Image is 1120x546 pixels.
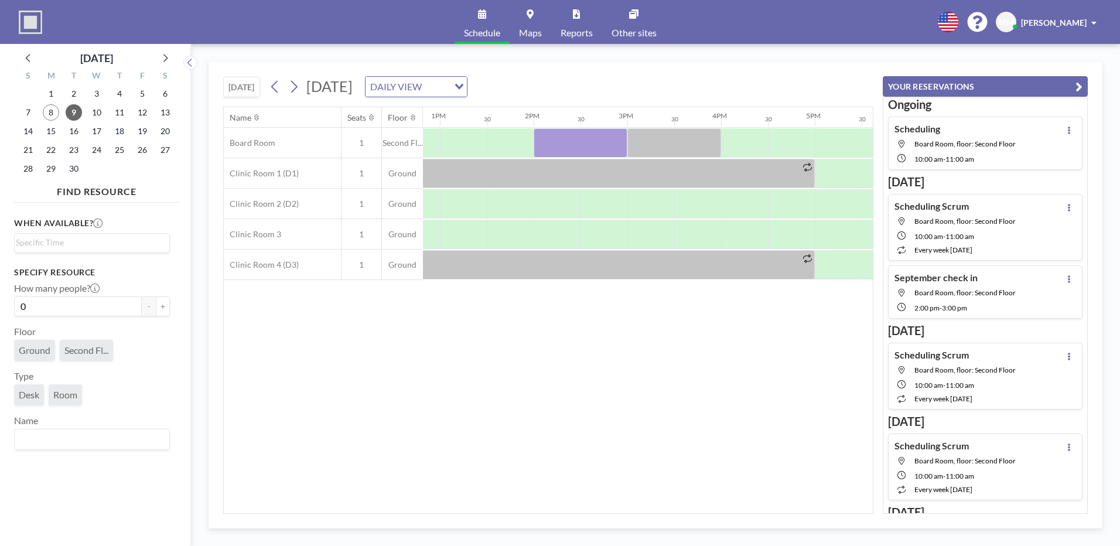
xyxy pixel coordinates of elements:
span: Clinic Room 2 (D2) [224,199,299,209]
span: Tuesday, September 23, 2025 [66,142,82,158]
span: Ground [19,344,50,356]
span: 1 [342,138,381,148]
span: Thursday, September 25, 2025 [111,142,128,158]
div: S [153,69,176,84]
div: 2PM [525,111,539,120]
span: Friday, September 26, 2025 [134,142,151,158]
span: Wednesday, September 24, 2025 [88,142,105,158]
div: Name [230,112,251,123]
span: Clinic Room 1 (D1) [224,168,299,179]
h4: Scheduling Scrum [894,440,969,452]
span: Board Room [224,138,275,148]
span: Wednesday, September 10, 2025 [88,104,105,121]
span: Wednesday, September 3, 2025 [88,86,105,102]
span: Monday, September 1, 2025 [43,86,59,102]
span: 11:00 AM [945,232,974,241]
span: Tuesday, September 16, 2025 [66,123,82,139]
h3: Ongoing [888,97,1083,112]
h4: Scheduling [894,123,940,135]
input: Search for option [425,79,448,94]
div: 5PM [806,111,821,120]
span: Ground [382,260,423,270]
span: Board Room, floor: Second Floor [914,288,1016,297]
span: every week [DATE] [914,245,972,254]
span: Board Room, floor: Second Floor [914,456,1016,465]
div: T [63,69,86,84]
span: 1 [342,229,381,240]
button: [DATE] [223,77,260,97]
div: 30 [765,115,772,123]
span: Board Room, floor: Second Floor [914,217,1016,226]
span: - [943,381,945,390]
label: Type [14,370,33,382]
span: Monday, September 29, 2025 [43,161,59,177]
span: Board Room, floor: Second Floor [914,139,1016,148]
span: Thursday, September 18, 2025 [111,123,128,139]
input: Search for option [16,432,163,447]
span: Sunday, September 7, 2025 [20,104,36,121]
span: every week [DATE] [914,394,972,403]
span: - [943,472,945,480]
h3: [DATE] [888,414,1083,429]
h3: [DATE] [888,323,1083,338]
span: Desk [19,389,39,401]
div: 1PM [431,111,446,120]
span: 11:00 AM [945,155,974,163]
div: 3PM [619,111,633,120]
span: 2:00 PM [914,303,940,312]
span: 11:00 AM [945,472,974,480]
span: Clinic Room 3 [224,229,281,240]
span: Tuesday, September 2, 2025 [66,86,82,102]
button: YOUR RESERVATIONS [883,76,1088,97]
div: S [17,69,40,84]
span: Schedule [464,28,500,37]
span: Tuesday, September 30, 2025 [66,161,82,177]
span: Tuesday, September 9, 2025 [66,104,82,121]
span: [DATE] [306,77,353,95]
span: Saturday, September 13, 2025 [157,104,173,121]
span: Room [53,389,77,401]
span: Maps [519,28,542,37]
span: Saturday, September 20, 2025 [157,123,173,139]
span: Saturday, September 6, 2025 [157,86,173,102]
div: [DATE] [80,50,113,66]
h4: FIND RESOURCE [14,181,179,197]
input: Search for option [16,236,163,249]
h3: [DATE] [888,505,1083,520]
span: 10:00 AM [914,381,943,390]
h3: Specify resource [14,267,170,278]
label: How many people? [14,282,100,294]
span: Second Fl... [382,138,423,148]
span: 1 [342,260,381,270]
div: Search for option [366,77,467,97]
div: Search for option [15,234,169,251]
span: MM [999,17,1014,28]
span: Friday, September 5, 2025 [134,86,151,102]
span: Ground [382,229,423,240]
span: 10:00 AM [914,232,943,241]
span: 3:00 PM [942,303,967,312]
div: T [108,69,131,84]
div: 30 [671,115,678,123]
span: 1 [342,199,381,209]
span: Wednesday, September 17, 2025 [88,123,105,139]
span: - [943,232,945,241]
div: 4PM [712,111,727,120]
span: Friday, September 19, 2025 [134,123,151,139]
span: Ground [382,168,423,179]
div: F [131,69,153,84]
span: 10:00 AM [914,155,943,163]
h4: September check in [894,272,978,284]
span: [PERSON_NAME] [1021,18,1087,28]
span: every week [DATE] [914,485,972,494]
div: 30 [859,115,866,123]
span: Friday, September 12, 2025 [134,104,151,121]
div: W [86,69,108,84]
div: Floor [388,112,408,123]
span: Monday, September 22, 2025 [43,142,59,158]
span: - [943,155,945,163]
div: 30 [484,115,491,123]
span: Monday, September 15, 2025 [43,123,59,139]
span: Monday, September 8, 2025 [43,104,59,121]
button: + [156,296,170,316]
